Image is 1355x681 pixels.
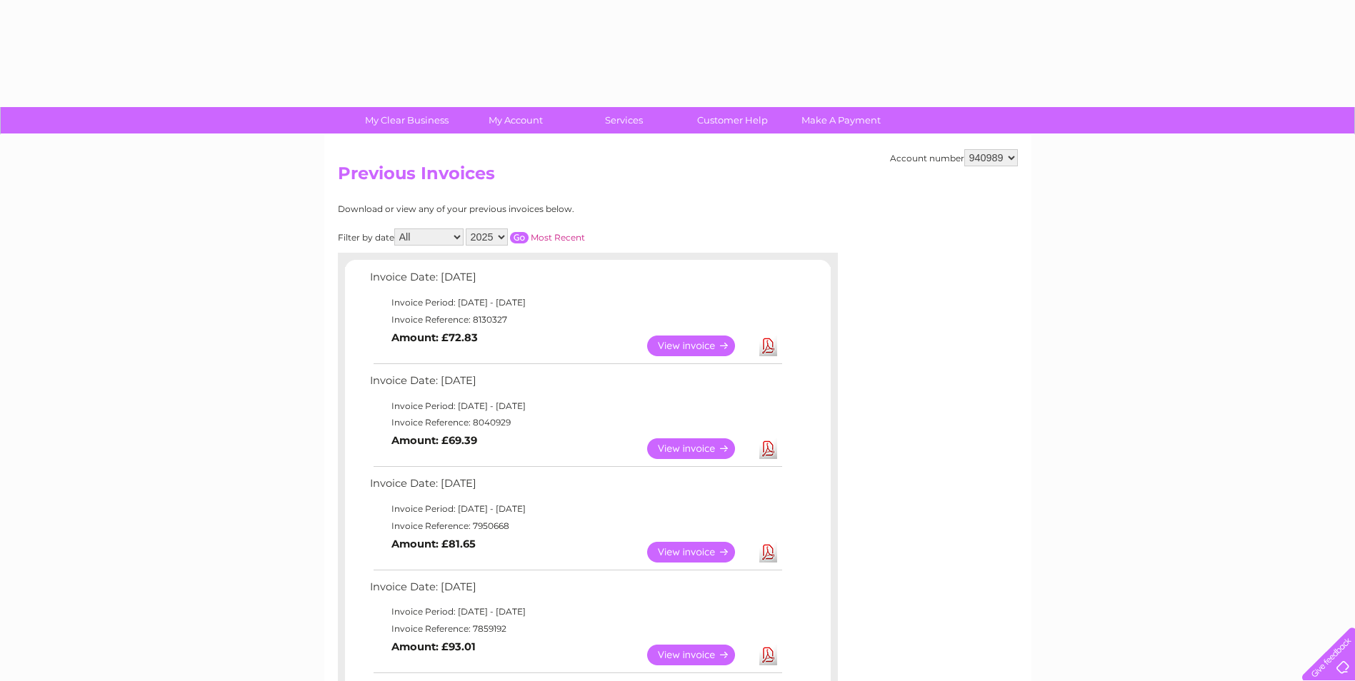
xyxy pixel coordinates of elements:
a: Services [565,107,683,133]
b: Amount: £81.65 [391,538,476,550]
td: Invoice Period: [DATE] - [DATE] [366,398,784,415]
b: Amount: £69.39 [391,434,477,447]
a: Make A Payment [782,107,900,133]
td: Invoice Reference: 8040929 [366,414,784,431]
div: Filter by date [338,228,713,246]
a: View [647,645,752,665]
td: Invoice Date: [DATE] [366,268,784,294]
b: Amount: £72.83 [391,331,478,344]
div: Download or view any of your previous invoices below. [338,204,713,214]
td: Invoice Date: [DATE] [366,577,784,604]
a: My Clear Business [348,107,466,133]
td: Invoice Reference: 7859192 [366,620,784,637]
a: View [647,336,752,356]
td: Invoice Period: [DATE] - [DATE] [366,603,784,620]
td: Invoice Reference: 8130327 [366,311,784,328]
td: Invoice Reference: 7950668 [366,518,784,535]
div: Account number [890,149,1018,166]
a: Customer Help [674,107,791,133]
a: Download [759,438,777,459]
a: Most Recent [531,232,585,243]
a: View [647,542,752,563]
a: Download [759,336,777,356]
td: Invoice Date: [DATE] [366,474,784,500]
td: Invoice Period: [DATE] - [DATE] [366,500,784,518]
a: My Account [456,107,574,133]
a: Download [759,542,777,563]
td: Invoice Date: [DATE] [366,371,784,398]
td: Invoice Period: [DATE] - [DATE] [366,294,784,311]
b: Amount: £93.01 [391,640,476,653]
h2: Previous Invoices [338,163,1018,191]
a: Download [759,645,777,665]
a: View [647,438,752,459]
